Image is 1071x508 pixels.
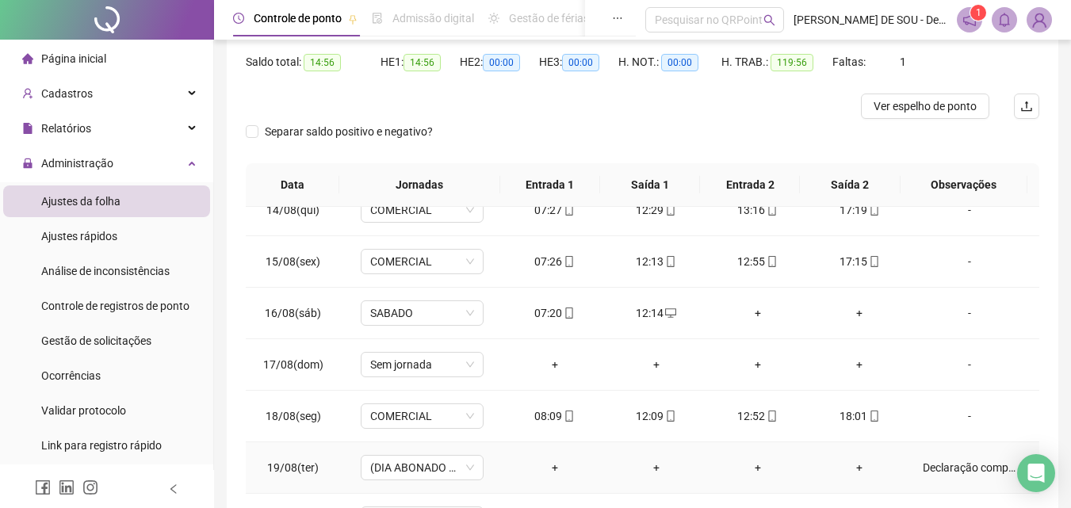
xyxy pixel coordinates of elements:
span: Ocorrências [41,369,101,382]
span: Relatórios [41,122,91,135]
span: Gestão de solicitações [41,334,151,347]
span: SABADO [370,301,474,325]
span: Ajustes da folha [41,195,120,208]
span: 00:00 [483,54,520,71]
span: 16/08(sáb) [265,307,321,319]
span: linkedin [59,479,75,495]
div: - [923,407,1016,425]
div: 12:55 [720,253,796,270]
div: + [618,356,694,373]
span: mobile [867,204,880,216]
span: home [22,53,33,64]
span: COMERCIAL [370,250,474,273]
span: Faltas: [832,55,868,68]
span: Ajustes rápidos [41,230,117,243]
div: H. NOT.: [618,53,721,71]
div: - [923,356,1016,373]
div: - [923,201,1016,219]
span: 19/08(ter) [267,461,319,474]
div: HE 3: [539,53,618,71]
th: Observações [901,163,1027,207]
div: 17:15 [821,253,897,270]
div: Saldo total: [246,53,381,71]
span: facebook [35,479,51,495]
span: upload [1020,100,1033,113]
button: Ver espelho de ponto [861,94,989,119]
span: pushpin [348,14,358,24]
span: sun [488,13,499,24]
span: mobile [664,256,676,267]
span: COMERCIAL [370,198,474,222]
span: desktop [664,307,676,319]
div: 07:20 [517,304,593,322]
span: 1 [976,7,981,18]
span: [PERSON_NAME] DE SOU - Departamento [GEOGRAPHIC_DATA] [794,11,947,29]
span: ellipsis [612,13,623,24]
span: file-done [372,13,383,24]
span: Controle de ponto [254,12,342,25]
span: 14:56 [304,54,341,71]
span: left [168,483,179,495]
th: Saída 2 [800,163,900,207]
th: Jornadas [339,163,500,207]
div: 12:29 [618,201,694,219]
span: Cadastros [41,87,93,100]
div: 08:09 [517,407,593,425]
span: 15/08(sex) [266,255,320,268]
span: 14:56 [404,54,441,71]
span: search [763,14,775,26]
div: 13:16 [720,201,796,219]
div: + [821,459,897,476]
span: Sem jornada [370,353,474,376]
span: bell [997,13,1012,27]
div: 12:52 [720,407,796,425]
div: 12:14 [618,304,694,322]
span: notification [962,13,977,27]
span: mobile [765,256,778,267]
span: clock-circle [233,13,244,24]
span: Admissão digital [392,12,474,25]
div: + [720,304,796,322]
span: mobile [765,411,778,422]
span: mobile [562,204,575,216]
span: Página inicial [41,52,106,65]
div: - [923,304,1016,322]
span: mobile [562,256,575,267]
div: + [517,356,593,373]
img: 37618 [1027,8,1051,32]
span: Gestão de férias [509,12,589,25]
div: 12:13 [618,253,694,270]
div: 07:26 [517,253,593,270]
span: Administração [41,157,113,170]
div: Declaração comparecimento [923,459,1016,476]
sup: 1 [970,5,986,21]
span: mobile [664,411,676,422]
span: lock [22,158,33,169]
span: (DIA ABONADO PARCIALMENTE) [370,456,474,479]
div: HE 1: [381,53,460,71]
span: Controle de registros de ponto [41,300,189,312]
span: mobile [867,411,880,422]
span: mobile [765,204,778,216]
span: 1 [900,55,906,68]
div: 18:01 [821,407,897,425]
span: mobile [664,204,676,216]
span: COMERCIAL [370,404,474,428]
div: + [618,459,694,476]
div: + [720,459,796,476]
div: 12:09 [618,407,694,425]
span: mobile [562,411,575,422]
th: Entrada 1 [500,163,600,207]
span: Separar saldo positivo e negativo? [258,123,439,140]
th: Saída 1 [600,163,700,207]
span: Observações [913,176,1015,193]
span: mobile [867,256,880,267]
th: Data [246,163,339,207]
span: Ver espelho de ponto [874,97,977,115]
div: + [821,304,897,322]
span: 119:56 [771,54,813,71]
span: 00:00 [661,54,698,71]
span: instagram [82,479,98,495]
div: H. TRAB.: [721,53,832,71]
th: Entrada 2 [700,163,800,207]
